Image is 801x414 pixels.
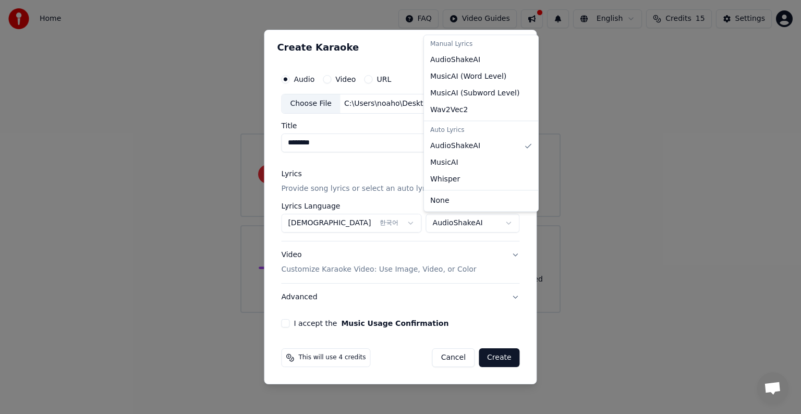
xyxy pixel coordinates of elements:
[430,157,458,168] span: MusicAI
[430,71,506,82] span: MusicAI ( Word Level )
[426,123,536,138] div: Auto Lyrics
[430,105,468,115] span: Wav2Vec2
[430,174,460,185] span: Whisper
[430,141,480,151] span: AudioShakeAI
[430,55,480,65] span: AudioShakeAI
[430,196,450,206] span: None
[430,88,519,99] span: MusicAI ( Subword Level )
[426,37,536,52] div: Manual Lyrics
